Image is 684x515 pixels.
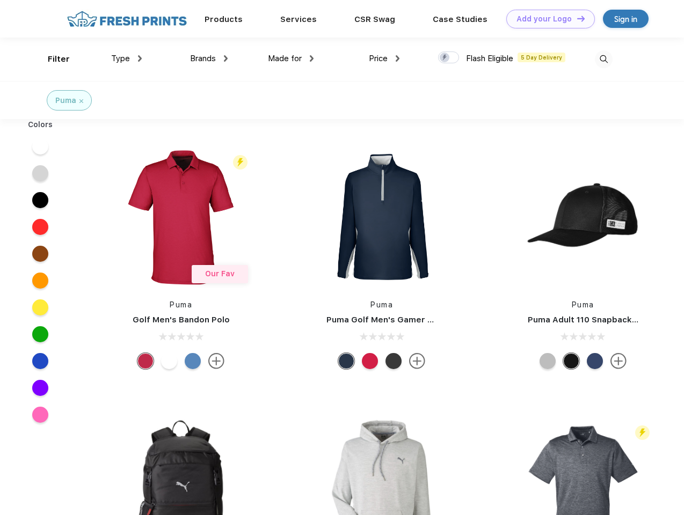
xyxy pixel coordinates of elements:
div: Ski Patrol [137,353,154,369]
div: Filter [48,53,70,65]
img: filter_cancel.svg [79,99,83,103]
div: Puma [55,95,76,106]
img: more.svg [208,353,224,369]
span: Price [369,54,388,63]
img: DT [577,16,585,21]
img: flash_active_toggle.svg [635,425,650,440]
a: Sign in [603,10,649,28]
div: Pma Blk with Pma Blk [563,353,579,369]
a: CSR Swag [354,14,395,24]
span: Brands [190,54,216,63]
div: Peacoat with Qut Shd [587,353,603,369]
img: dropdown.png [224,55,228,62]
a: Golf Men's Bandon Polo [133,315,230,325]
img: more.svg [409,353,425,369]
div: Ski Patrol [362,353,378,369]
img: desktop_search.svg [595,50,613,68]
img: dropdown.png [138,55,142,62]
a: Puma [572,300,594,309]
div: Add your Logo [516,14,572,24]
div: Lake Blue [185,353,201,369]
img: dropdown.png [310,55,314,62]
img: more.svg [610,353,627,369]
div: Quarry with Brt Whit [540,353,556,369]
img: flash_active_toggle.svg [233,155,248,170]
a: Services [280,14,317,24]
span: Our Fav [205,269,235,278]
span: Type [111,54,130,63]
img: func=resize&h=266 [310,146,453,289]
div: Navy Blazer [338,353,354,369]
div: Bright White [161,353,177,369]
a: Puma [170,300,192,309]
span: Flash Eligible [466,54,513,63]
img: fo%20logo%202.webp [64,10,190,28]
div: Puma Black [385,353,402,369]
span: Made for [268,54,302,63]
img: func=resize&h=266 [110,146,252,289]
a: Puma Golf Men's Gamer Golf Quarter-Zip [326,315,496,325]
img: func=resize&h=266 [512,146,654,289]
a: Products [205,14,243,24]
a: Puma [370,300,393,309]
img: dropdown.png [396,55,399,62]
div: Colors [20,119,61,130]
span: 5 Day Delivery [518,53,565,62]
div: Sign in [614,13,637,25]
